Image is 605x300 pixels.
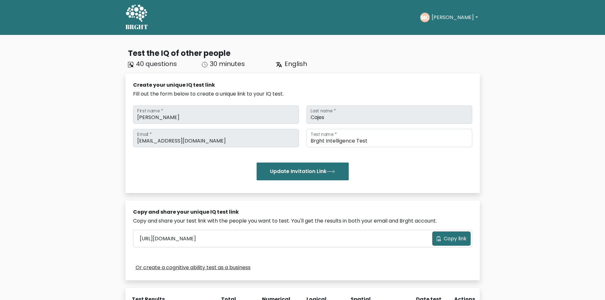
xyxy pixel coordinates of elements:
[432,231,471,246] button: Copy link
[133,208,472,216] div: Copy and share your unique IQ test link
[444,235,467,243] span: Copy link
[133,105,299,124] input: First name
[430,13,480,22] button: [PERSON_NAME]
[136,264,251,271] a: Or create a cognitive ability test as a business
[210,59,245,68] span: 30 minutes
[306,105,472,124] input: Last name
[133,90,472,98] div: Fill out the form below to create a unique link to your IQ test.
[133,217,472,225] div: Copy and share your test link with the people you want to test. You'll get the results in both yo...
[133,81,472,89] div: Create your unique IQ test link
[285,59,307,68] span: English
[421,14,429,21] text: MC
[133,129,299,147] input: Email
[136,59,177,68] span: 40 questions
[128,48,480,59] div: Test the IQ of other people
[306,129,472,147] input: Test name
[125,3,148,32] a: BRGHT
[257,163,349,180] button: Update Invitation Link
[125,23,148,31] h5: BRGHT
